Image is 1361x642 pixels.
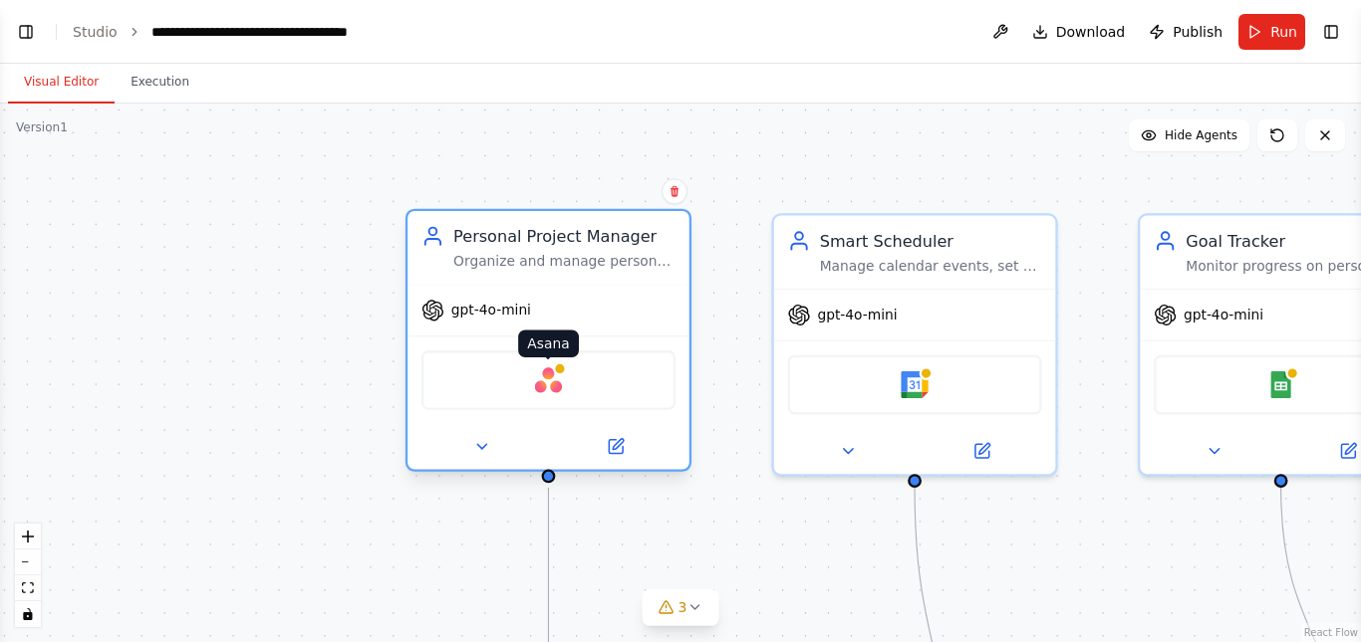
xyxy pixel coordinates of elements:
img: Google Sheets [1267,371,1295,399]
button: Visual Editor [8,62,115,104]
nav: breadcrumb [73,22,376,42]
button: Hide Agents [1129,119,1249,151]
button: Show right sidebar [1317,18,1345,46]
span: Hide Agents [1165,127,1237,143]
span: 3 [679,597,687,617]
button: zoom in [15,524,41,549]
div: Smart Scheduler [820,229,1042,252]
img: Asana [535,366,563,394]
div: Personal Project Manager [453,225,676,248]
button: Show left sidebar [12,18,40,46]
button: Delete node [662,178,687,204]
div: Manage calendar events, set up reminders for important deadlines, and ensure optimal time allocat... [820,257,1042,275]
a: Studio [73,24,118,40]
img: Google Calendar [901,371,929,399]
a: React Flow attribution [1304,627,1358,638]
span: gpt-4o-mini [1184,306,1263,323]
button: Open in side panel [551,433,680,461]
button: Download [1024,14,1134,50]
button: Publish [1141,14,1230,50]
button: zoom out [15,549,41,575]
span: gpt-4o-mini [817,306,897,323]
button: toggle interactivity [15,601,41,627]
button: Run [1238,14,1305,50]
div: React Flow controls [15,524,41,627]
button: Execution [115,62,205,104]
div: Version 1 [16,119,68,135]
div: Personal Project ManagerOrganize and manage personal projects by tracking progress, setting miles... [406,213,691,476]
div: Organize and manage personal projects by tracking progress, setting milestones, and ensuring prop... [453,252,676,270]
button: Open in side panel [917,437,1046,465]
button: 3 [643,589,719,626]
div: Smart SchedulerManage calendar events, set up reminders for important deadlines, and ensure optim... [771,213,1057,476]
button: fit view [15,575,41,601]
span: Run [1270,22,1297,42]
span: gpt-4o-mini [451,302,531,320]
span: Download [1056,22,1126,42]
span: Publish [1173,22,1223,42]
